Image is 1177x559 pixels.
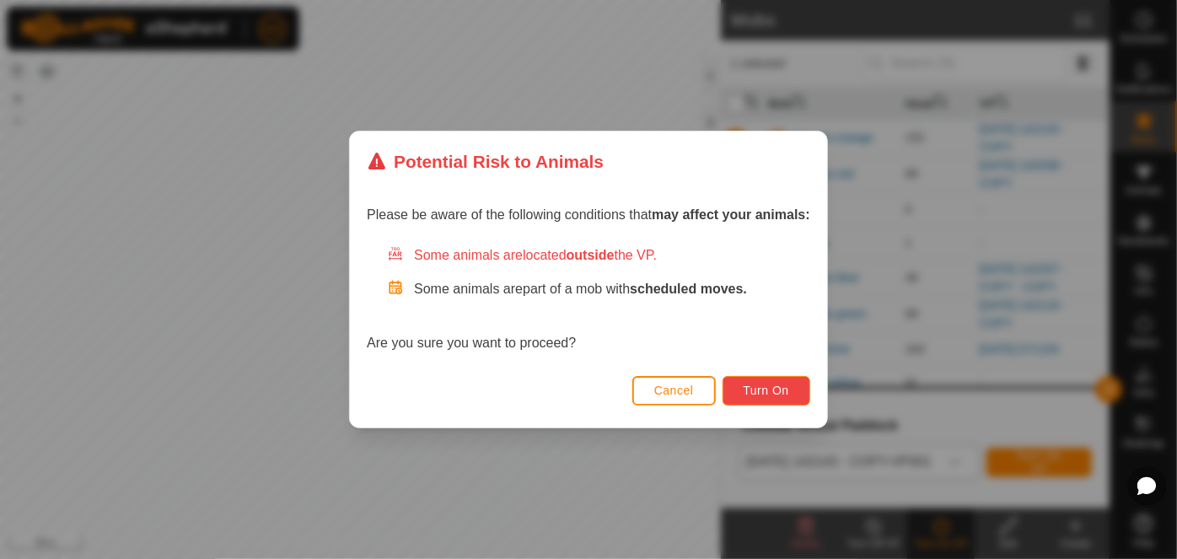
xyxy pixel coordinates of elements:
[744,384,789,397] span: Turn On
[652,207,810,222] strong: may affect your animals:
[654,384,694,397] span: Cancel
[414,279,810,299] p: Some animals are
[387,245,810,266] div: Some animals are
[523,248,657,262] span: located the VP.
[367,245,810,353] div: Are you sure you want to proceed?
[367,148,604,175] div: Potential Risk to Animals
[523,282,747,296] span: part of a mob with
[567,248,615,262] strong: outside
[723,376,810,406] button: Turn On
[367,207,810,222] span: Please be aware of the following conditions that
[630,282,747,296] strong: scheduled moves.
[632,376,716,406] button: Cancel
